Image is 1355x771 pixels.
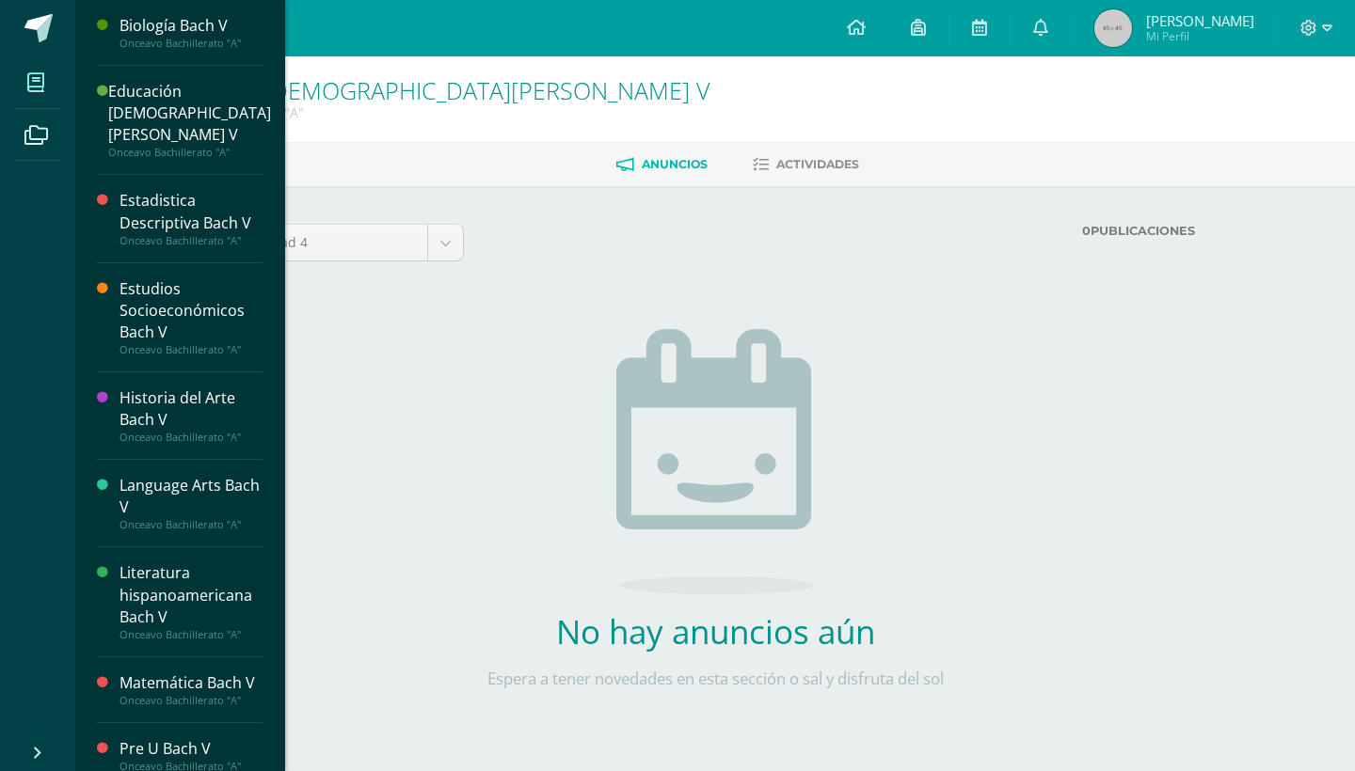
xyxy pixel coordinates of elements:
[108,81,271,159] a: Educación [DEMOGRAPHIC_DATA][PERSON_NAME] VOnceavo Bachillerato "A"
[120,278,263,356] a: Estudios Socioeconómicos Bach VOnceavo Bachillerato "A"
[120,672,263,694] div: Matemática Bach V
[120,234,263,247] div: Onceavo Bachillerato "A"
[616,149,708,180] a: Anuncios
[642,157,708,171] span: Anuncios
[1082,224,1091,238] strong: 0
[120,190,263,233] div: Estadistica Descriptiva Bach V
[120,37,263,50] div: Onceavo Bachillerato "A"
[147,77,710,103] h1: Educación Cristiana Bach V
[120,387,263,444] a: Historia del Arte Bach VOnceavo Bachillerato "A"
[120,15,263,50] a: Biología Bach VOnceavo Bachillerato "A"
[642,224,1195,238] label: Publicaciones
[120,628,263,641] div: Onceavo Bachillerato "A"
[120,738,263,760] div: Pre U Bach V
[616,329,814,594] img: no_activities.png
[120,475,263,531] a: Language Arts Bach VOnceavo Bachillerato "A"
[120,343,263,356] div: Onceavo Bachillerato "A"
[753,149,859,180] a: Actividades
[120,387,263,431] div: Historia del Arte Bach V
[120,431,263,444] div: Onceavo Bachillerato "A"
[120,278,263,343] div: Estudios Socioeconómicos Bach V
[438,609,993,653] h2: No hay anuncios aún
[1146,28,1254,44] span: Mi Perfil
[120,475,263,518] div: Language Arts Bach V
[120,518,263,531] div: Onceavo Bachillerato "A"
[120,694,263,707] div: Onceavo Bachillerato "A"
[147,74,710,106] a: Educación [DEMOGRAPHIC_DATA][PERSON_NAME] V
[438,669,993,689] p: Espera a tener novedades en esta sección o sal y disfruta del sol
[1094,9,1132,47] img: 45x45
[250,225,413,260] span: Unidad 4
[120,562,263,640] a: Literatura hispanoamericana Bach VOnceavo Bachillerato "A"
[776,157,859,171] span: Actividades
[236,225,463,260] a: Unidad 4
[1146,11,1254,30] span: [PERSON_NAME]
[108,81,271,146] div: Educación [DEMOGRAPHIC_DATA][PERSON_NAME] V
[120,672,263,707] a: Matemática Bach VOnceavo Bachillerato "A"
[120,190,263,246] a: Estadistica Descriptiva Bach VOnceavo Bachillerato "A"
[108,146,271,159] div: Onceavo Bachillerato "A"
[147,103,710,121] div: Onceavo Bachillerato 'A'
[120,562,263,627] div: Literatura hispanoamericana Bach V
[120,15,263,37] div: Biología Bach V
